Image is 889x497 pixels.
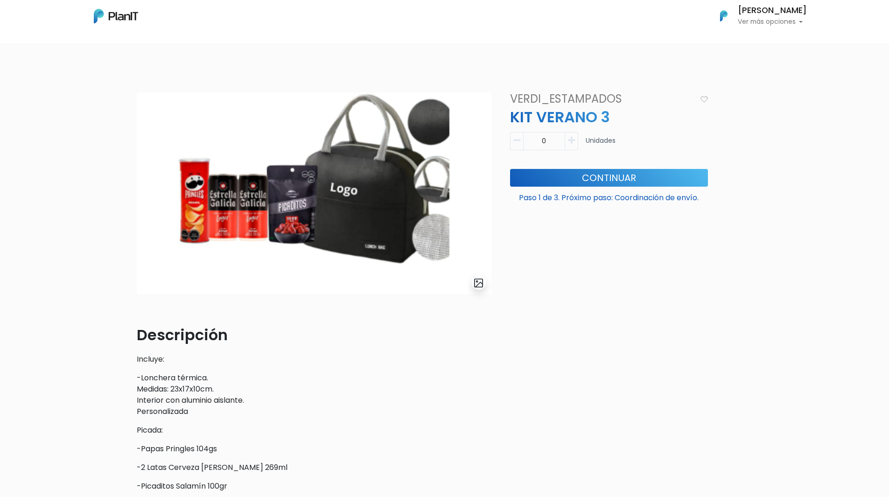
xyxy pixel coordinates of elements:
[137,481,491,492] p: -Picaditos Salamín 100gr
[504,106,714,128] p: KIT VERANO 3
[137,425,491,436] p: Picada:
[473,278,484,288] img: gallery-light
[510,169,708,187] button: Continuar
[504,92,696,106] h4: VERDI_ESTAMPADOS
[586,136,616,154] p: Unidades
[700,96,708,103] img: heart_icon
[137,92,491,294] img: Captura_de_pantalla_2025-09-09_101044.png
[137,324,491,346] p: Descripción
[94,9,138,23] img: PlanIt Logo
[738,7,807,15] h6: [PERSON_NAME]
[708,4,807,28] button: PlanIt Logo [PERSON_NAME] Ver más opciones
[137,443,491,455] p: -Papas Pringles 104gs
[137,354,491,365] p: Incluye:
[137,462,491,473] p: -2 Latas Cerveza [PERSON_NAME] 269ml
[137,372,491,417] p: -Lonchera térmica. Medidas: 23x17x10cm. Interior con aluminio aislante. Personalizada
[714,6,734,26] img: PlanIt Logo
[738,19,807,25] p: Ver más opciones
[510,189,708,203] p: Paso 1 de 3. Próximo paso: Coordinación de envío.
